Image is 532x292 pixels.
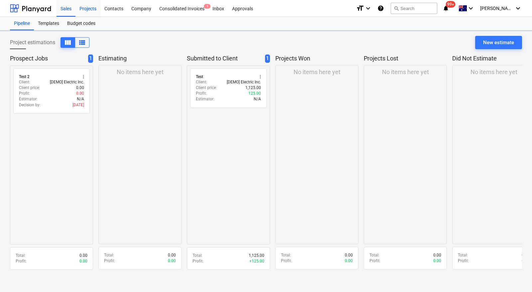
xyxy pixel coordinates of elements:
[64,39,72,47] span: View as columns
[117,68,164,76] p: No items here yet
[433,252,441,258] p: 0.00
[19,102,41,108] p: Decision by :
[248,91,261,96] p: 125.00
[81,74,86,79] span: more_vert
[34,17,63,30] a: Templates
[258,74,263,79] span: more_vert
[19,91,30,96] p: Profit :
[443,4,449,12] i: notifications
[79,258,87,264] p: 0.00
[382,68,429,76] p: No items here yet
[72,102,84,108] p: [DATE]
[475,36,522,49] button: New estimate
[377,4,384,12] i: Knowledge base
[193,258,203,264] p: Profit :
[369,252,379,258] p: Total :
[345,252,353,258] p: 0.00
[480,6,513,11] span: [PERSON_NAME]
[249,258,264,264] p: + 125.00
[446,1,456,8] span: 99+
[16,258,27,264] p: Profit :
[19,74,30,79] div: Test 2
[522,258,530,264] p: 0.00
[77,96,84,102] p: N/A
[196,91,207,96] p: Profit :
[196,74,203,79] div: Test
[245,85,261,91] p: 1,125.00
[458,258,469,264] p: Profit :
[281,252,291,258] p: Total :
[196,85,217,91] p: Client price :
[50,79,84,85] p: [DEMO] Electric Inc.
[483,38,514,47] div: New estimate
[433,258,441,264] p: 0.00
[514,4,522,12] i: keyboard_arrow_down
[196,96,214,102] p: Estimator :
[364,4,372,12] i: keyboard_arrow_down
[78,39,86,47] span: View as columns
[467,4,475,12] i: keyboard_arrow_down
[19,85,40,91] p: Client price :
[196,79,207,85] p: Client :
[458,252,468,258] p: Total :
[294,68,340,76] p: No items here yet
[98,54,179,62] p: Estimating
[187,54,262,63] p: Submitted to Client
[394,6,399,11] span: search
[88,54,93,63] span: 1
[249,253,264,258] p: 1,125.00
[63,17,99,30] a: Budget codes
[499,260,532,292] iframe: Chat Widget
[10,54,85,63] p: Prospect Jobs
[369,258,380,264] p: Profit :
[391,3,437,14] button: Search
[345,258,353,264] p: 0.00
[104,252,114,258] p: Total :
[227,79,261,85] p: [DEMO] Electric Inc.
[204,4,210,9] span: 1
[168,258,176,264] p: 0.00
[19,79,30,85] p: Client :
[281,258,292,264] p: Profit :
[265,54,270,63] span: 1
[275,54,356,62] p: Projects Won
[16,253,26,258] p: Total :
[76,91,84,96] p: 0.00
[364,54,444,62] p: Projects Lost
[79,253,87,258] p: 0.00
[19,96,38,102] p: Estimator :
[254,96,261,102] p: N/A
[168,252,176,258] p: 0.00
[522,252,530,258] p: 0.00
[356,4,364,12] i: format_size
[104,258,115,264] p: Profit :
[10,17,34,30] a: Pipeline
[193,253,202,258] p: Total :
[76,85,84,91] p: 0.00
[470,68,517,76] p: No items here yet
[10,37,89,48] div: Project estimations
